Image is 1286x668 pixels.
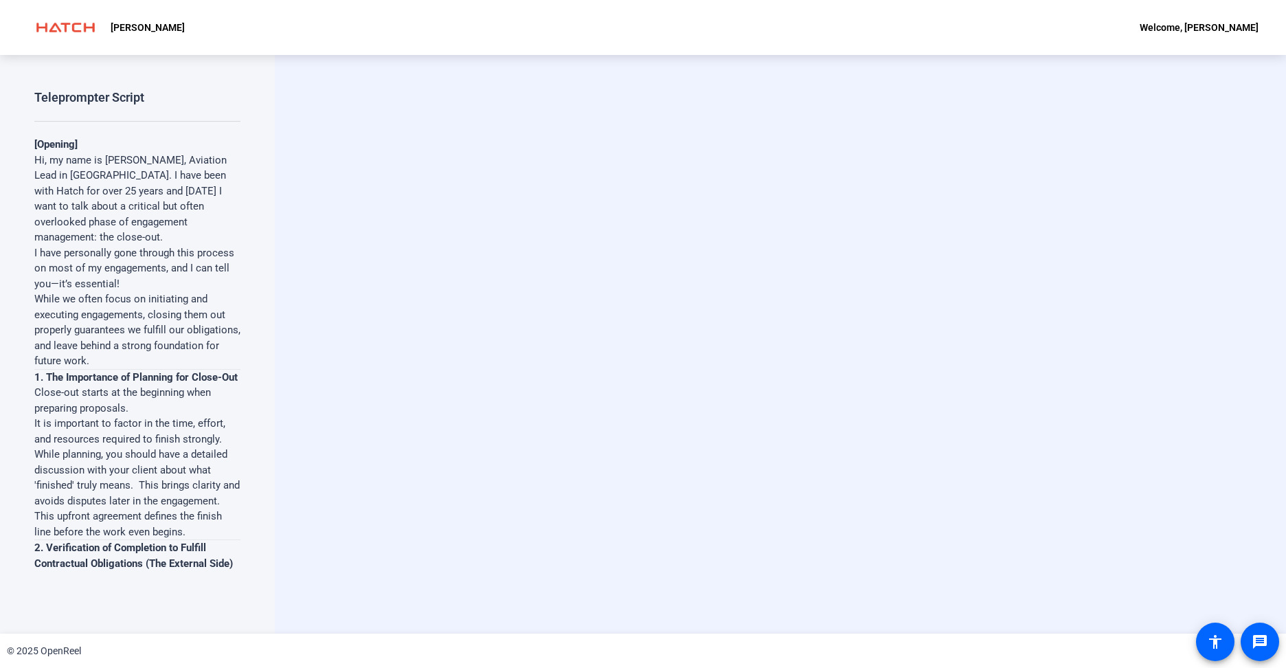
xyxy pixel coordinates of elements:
[111,19,185,36] p: [PERSON_NAME]
[27,14,104,41] img: OpenReel logo
[34,542,233,570] strong: 2. Verification of Completion to Fulfill Contractual Obligations (The External Side)
[34,291,240,369] p: While we often focus on initiating and executing engagements, closing them out properly guarantee...
[34,245,240,292] p: I have personally gone through this process on most of my engagements, and I can tell you—it’s es...
[34,138,78,151] strong: [Opening]
[34,89,144,106] div: Teleprompter Script
[7,644,81,658] div: © 2025 OpenReel
[34,416,240,447] p: It is important to factor in the time, effort, and resources required to finish strongly.
[34,371,238,383] strong: 1. The Importance of Planning for Close-Out
[34,447,240,509] p: While planning, you should have a detailed discussion with your client about what 'finished' trul...
[34,385,240,416] p: Close-out starts at the beginning when preparing proposals.
[34,509,240,539] p: This upfront agreement defines the finish line before the work even begins.
[1140,19,1259,36] div: Welcome, [PERSON_NAME]
[1207,634,1223,650] mat-icon: accessibility
[34,153,240,245] p: Hi, my name is [PERSON_NAME], Aviation Lead in [GEOGRAPHIC_DATA]. I have been with Hatch for over...
[1252,634,1268,650] mat-icon: message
